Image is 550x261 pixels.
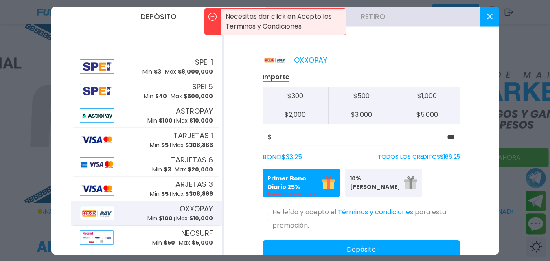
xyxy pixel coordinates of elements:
[189,214,213,222] span: $ 10,000
[185,141,213,149] span: $ 308,866
[178,68,213,76] span: $ 8,000,000
[155,92,167,100] span: $ 40
[71,127,222,152] button: AlipayTARJETAS 1Min $5Max $308,866
[181,228,213,239] span: NEOSURF
[338,203,413,220] button: Términos y condiciones
[185,190,213,198] span: $ 308,866
[173,130,213,141] span: TARJETAS 1
[71,54,222,79] button: AlipaySPEI 1Min $3Max $8,000,000
[152,165,171,174] p: Min
[71,176,222,201] button: AlipayTARJETAS 3Min $5Max $308,866
[172,190,213,198] p: Max
[159,214,173,222] span: $ 100
[144,92,167,101] p: Min
[171,92,213,101] p: Max
[150,141,169,149] p: Min
[164,239,175,247] span: $ 50
[322,176,335,189] img: gift
[176,116,213,125] p: Max
[350,174,399,191] p: 10% [PERSON_NAME]
[176,105,213,116] span: ASTROPAY
[175,165,213,174] p: Max
[179,239,213,247] p: Max
[263,240,460,259] button: Depósito
[192,81,213,92] span: SPEI 5
[171,179,213,190] span: TARJETAS 3
[378,153,460,161] p: TODOS LOS CREDITOS $ 166.25
[272,203,460,230] p: He leído y acepto el para esta promoción.
[80,181,114,195] img: Alipay
[171,154,213,165] span: TARJETAS 6
[172,141,213,149] p: Max
[180,203,213,214] span: OXXOPAY
[263,152,302,162] label: BONO $ 33.25
[51,6,266,26] button: Depósito
[184,92,213,100] span: $ 500,000
[80,83,115,98] img: Alipay
[150,190,169,198] p: Min
[176,214,213,223] p: Max
[263,105,329,123] button: $2,000
[263,55,287,65] img: Platform Logo
[80,230,114,244] img: Alipay
[328,105,394,123] button: $3,000
[71,103,222,127] button: AlipayASTROPAYMin $100Max $10,000
[161,141,169,149] span: $ 5
[147,116,173,125] p: Min
[394,105,460,123] button: $5,000
[165,68,213,76] p: Max
[71,201,222,225] button: AlipayOXXOPAYMin $100Max $10,000
[267,191,335,196] p: Se puede solicitar una vez al día
[345,168,422,197] button: 10% [PERSON_NAME]
[394,86,460,105] button: $1,000
[80,59,115,73] img: Alipay
[164,165,171,173] span: $ 3
[80,157,115,171] img: Alipay
[154,68,161,76] span: $ 3
[263,86,329,105] button: $300
[192,239,213,247] span: $ 5,000
[71,152,222,176] button: AlipayTARJETAS 6Min $3Max $20,000
[404,176,417,189] img: gift
[266,6,480,26] button: Retiro
[328,86,394,105] button: $500
[152,239,175,247] p: Min
[80,132,114,147] img: Alipay
[189,116,213,125] span: $ 10,000
[221,9,346,35] p: Necesitas dar click en Acepto los Términos y Condiciones
[71,225,222,250] button: AlipayNEOSURFMin $50Max $5,000
[263,72,289,81] p: Importe
[161,190,169,198] span: $ 5
[188,165,213,173] span: $ 20,000
[263,168,340,197] button: Primer Bono Diario 25%Se puede solicitar una vez al día
[267,174,317,191] p: Primer Bono Diario 25%
[263,54,327,65] p: OXXOPAY
[142,68,161,76] p: Min
[268,132,272,142] span: $
[195,57,213,68] span: SPEI 1
[80,108,115,122] img: Alipay
[147,214,173,223] p: Min
[80,206,115,220] img: Alipay
[71,79,222,103] button: AlipaySPEI 5Min $40Max $500,000
[159,116,173,125] span: $ 100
